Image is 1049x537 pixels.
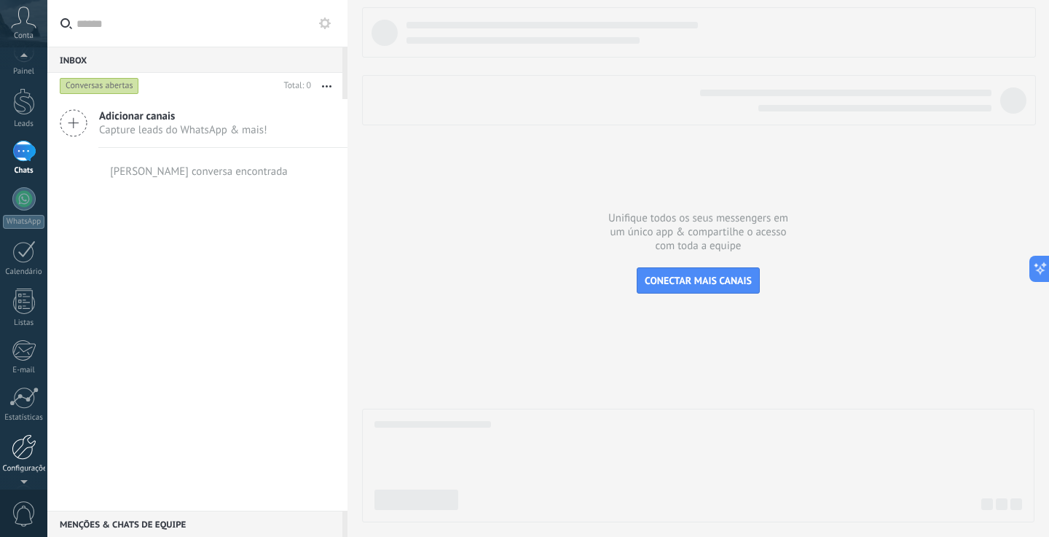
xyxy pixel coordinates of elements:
[278,79,311,93] div: Total: 0
[637,267,760,294] button: CONECTAR MAIS CANAIS
[3,166,45,176] div: Chats
[3,366,45,375] div: E-mail
[645,274,752,287] span: CONECTAR MAIS CANAIS
[311,73,342,99] button: Mais
[47,47,342,73] div: Inbox
[3,464,45,474] div: Configurações
[110,165,288,179] div: [PERSON_NAME] conversa encontrada
[99,109,267,123] span: Adicionar canais
[3,67,45,77] div: Painel
[3,215,44,229] div: WhatsApp
[3,318,45,328] div: Listas
[47,511,342,537] div: Menções & Chats de equipe
[3,119,45,129] div: Leads
[14,31,34,41] span: Conta
[3,267,45,277] div: Calendário
[3,413,45,423] div: Estatísticas
[99,123,267,137] span: Capture leads do WhatsApp & mais!
[60,77,139,95] div: Conversas abertas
